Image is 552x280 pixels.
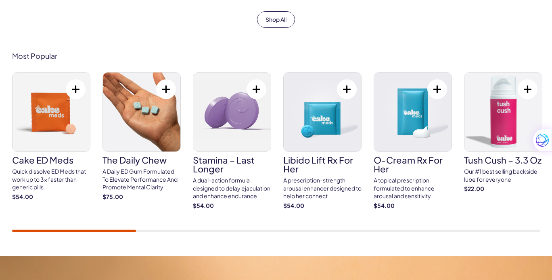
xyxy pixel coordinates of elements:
[102,193,181,201] strong: $75.00
[464,185,542,193] strong: $22.00
[193,156,271,173] h3: Stamina – Last Longer
[103,73,180,151] img: The Daily Chew
[257,11,295,28] a: Shop All
[193,72,271,209] a: Stamina – Last Longer Stamina – Last Longer A dual-action formula designed to delay ejaculation a...
[464,156,542,164] h3: Tush Cush – 3.3 oz
[193,176,271,200] div: A dual-action formula designed to delay ejaculation and enhance endurance
[13,73,90,151] img: Cake ED Meds
[12,72,90,201] a: Cake ED Meds Cake ED Meds Quick dissolve ED Meds that work up to 3x faster than generic pills $54.00
[374,202,452,210] strong: $54.00
[283,72,362,209] a: Libido Lift Rx For Her Libido Lift Rx For Her A prescription-strength arousal enhancer designed t...
[464,168,542,183] div: Our #1 best selling backside lube for everyone
[374,176,452,200] div: A topical prescription formulated to enhance arousal and sensitivity
[464,72,542,193] a: Tush Cush – 3.3 oz Tush Cush – 3.3 oz Our #1 best selling backside lube for everyone $22.00
[102,156,181,164] h3: The Daily Chew
[283,202,362,210] strong: $54.00
[284,73,361,151] img: Libido Lift Rx For Her
[374,73,452,151] img: O-Cream Rx for Her
[374,72,452,209] a: O-Cream Rx for Her O-Cream Rx for Her A topical prescription formulated to enhance arousal and se...
[12,168,90,191] div: Quick dissolve ED Meds that work up to 3x faster than generic pills
[464,73,542,151] img: Tush Cush – 3.3 oz
[283,156,362,173] h3: Libido Lift Rx For Her
[12,193,90,201] strong: $54.00
[283,176,362,200] div: A prescription-strength arousal enhancer designed to help her connect
[193,202,271,210] strong: $54.00
[374,156,452,173] h3: O-Cream Rx for Her
[12,156,90,164] h3: Cake ED Meds
[102,168,181,191] div: A Daily ED Gum Formulated To Elevate Performance And Promote Mental Clarity
[193,73,271,151] img: Stamina – Last Longer
[102,72,181,201] a: The Daily Chew The Daily Chew A Daily ED Gum Formulated To Elevate Performance And Promote Mental...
